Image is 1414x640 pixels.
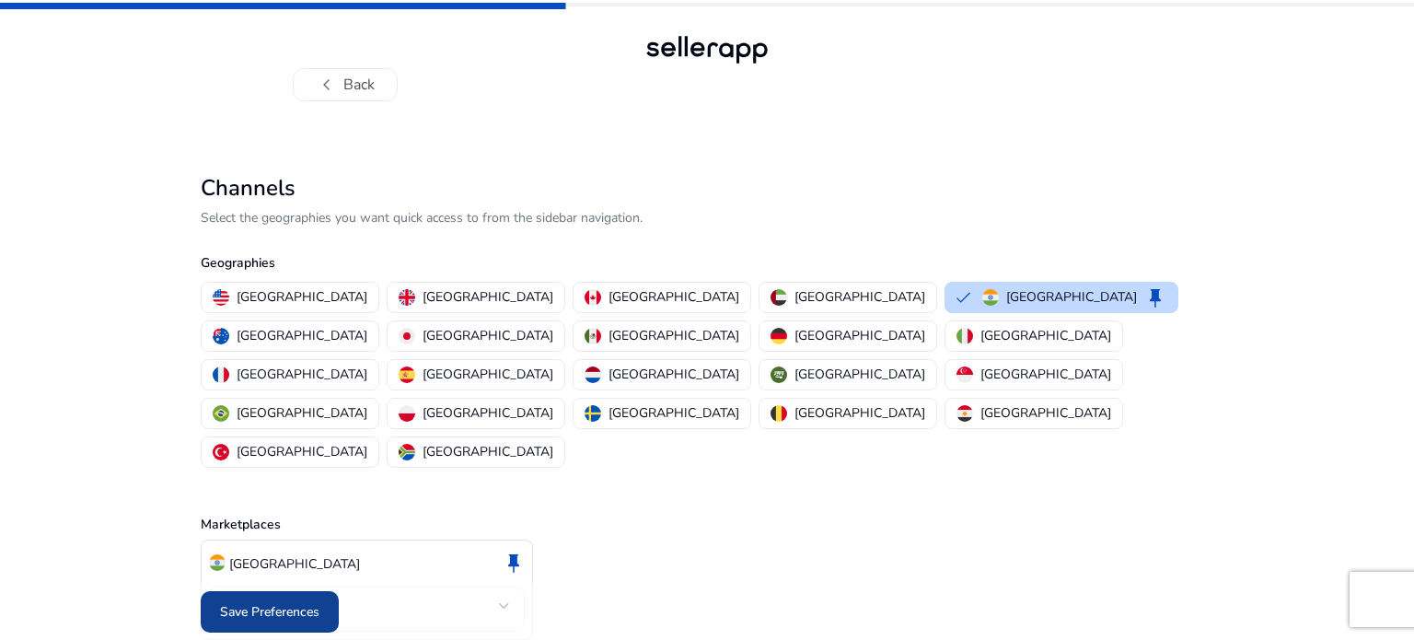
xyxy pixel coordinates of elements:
img: tr.svg [213,444,229,460]
img: sa.svg [771,367,787,383]
p: [GEOGRAPHIC_DATA] [237,403,367,423]
img: mx.svg [585,328,601,344]
img: de.svg [771,328,787,344]
p: [GEOGRAPHIC_DATA] [423,287,553,307]
h2: Channels [201,175,1213,202]
img: ae.svg [771,289,787,306]
p: [GEOGRAPHIC_DATA] [980,326,1111,345]
p: [GEOGRAPHIC_DATA] [237,326,367,345]
img: it.svg [956,328,973,344]
img: uk.svg [399,289,415,306]
img: in.svg [209,554,226,571]
img: za.svg [399,444,415,460]
img: us.svg [213,289,229,306]
p: Geographies [201,253,1213,273]
img: sg.svg [956,367,973,383]
p: Select the geographies you want quick access to from the sidebar navigation. [201,208,1213,227]
img: au.svg [213,328,229,344]
p: [GEOGRAPHIC_DATA] [608,403,739,423]
img: in.svg [982,289,999,306]
img: br.svg [213,405,229,422]
p: [GEOGRAPHIC_DATA] [1006,287,1137,307]
p: [GEOGRAPHIC_DATA] [794,403,925,423]
img: es.svg [399,367,415,383]
img: fr.svg [213,367,229,383]
img: nl.svg [585,367,601,383]
img: pl.svg [399,405,415,422]
p: [GEOGRAPHIC_DATA] [608,287,739,307]
p: [GEOGRAPHIC_DATA] [423,442,553,461]
span: keep [503,552,525,574]
p: [GEOGRAPHIC_DATA] [794,326,925,345]
p: [GEOGRAPHIC_DATA] [237,365,367,384]
span: keep [1144,286,1166,308]
p: [GEOGRAPHIC_DATA] [237,442,367,461]
img: be.svg [771,405,787,422]
p: [GEOGRAPHIC_DATA] [229,554,360,574]
p: [GEOGRAPHIC_DATA] [423,365,553,384]
p: [GEOGRAPHIC_DATA] [980,365,1111,384]
span: Save Preferences [220,602,319,622]
p: [GEOGRAPHIC_DATA] [423,326,553,345]
p: [GEOGRAPHIC_DATA] [608,326,739,345]
img: se.svg [585,405,601,422]
img: jp.svg [399,328,415,344]
p: [GEOGRAPHIC_DATA] [608,365,739,384]
p: Marketplaces [201,515,1213,534]
img: ca.svg [585,289,601,306]
button: Save Preferences [201,591,339,633]
button: chevron_leftBack [293,68,398,101]
span: chevron_left [316,74,338,96]
img: eg.svg [956,405,973,422]
p: [GEOGRAPHIC_DATA] [423,403,553,423]
p: [GEOGRAPHIC_DATA] [237,287,367,307]
p: [GEOGRAPHIC_DATA] [794,287,925,307]
p: [GEOGRAPHIC_DATA] [794,365,925,384]
p: [GEOGRAPHIC_DATA] [980,403,1111,423]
